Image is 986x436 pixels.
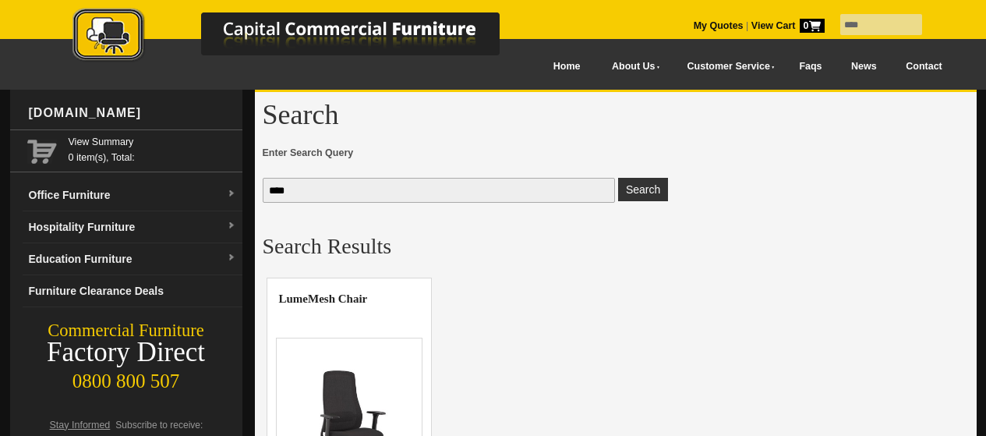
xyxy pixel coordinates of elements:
div: [DOMAIN_NAME] [23,90,242,136]
img: dropdown [227,190,236,199]
a: News [836,49,891,84]
a: LumeMesh Chair [279,292,368,305]
input: Enter Search Query [263,178,616,203]
div: 0800 800 507 [10,363,242,392]
img: dropdown [227,222,236,231]
span: 0 [800,19,825,33]
button: Enter Search Query [618,178,668,201]
h2: Search Results [263,235,969,258]
div: Factory Direct [10,342,242,363]
img: dropdown [227,253,236,263]
a: Furniture Clearance Deals [23,275,242,307]
span: Enter Search Query [263,145,969,161]
a: Capital Commercial Furniture Logo [30,8,575,69]
strong: View Cart [751,20,825,31]
a: View Summary [69,134,236,150]
img: Capital Commercial Furniture Logo [30,8,575,65]
a: Office Furnituredropdown [23,179,242,211]
a: Hospitality Furnituredropdown [23,211,242,243]
highlight: Lume [279,292,309,305]
a: Education Furnituredropdown [23,243,242,275]
a: Contact [891,49,956,84]
a: Faqs [785,49,837,84]
a: View Cart0 [748,20,824,31]
div: Commercial Furniture [10,320,242,342]
a: About Us [595,49,670,84]
h1: Search [263,100,969,129]
a: My Quotes [694,20,744,31]
span: 0 item(s), Total: [69,134,236,163]
span: Subscribe to receive: [115,420,203,431]
span: Stay Informed [50,420,111,431]
a: Customer Service [670,49,784,84]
